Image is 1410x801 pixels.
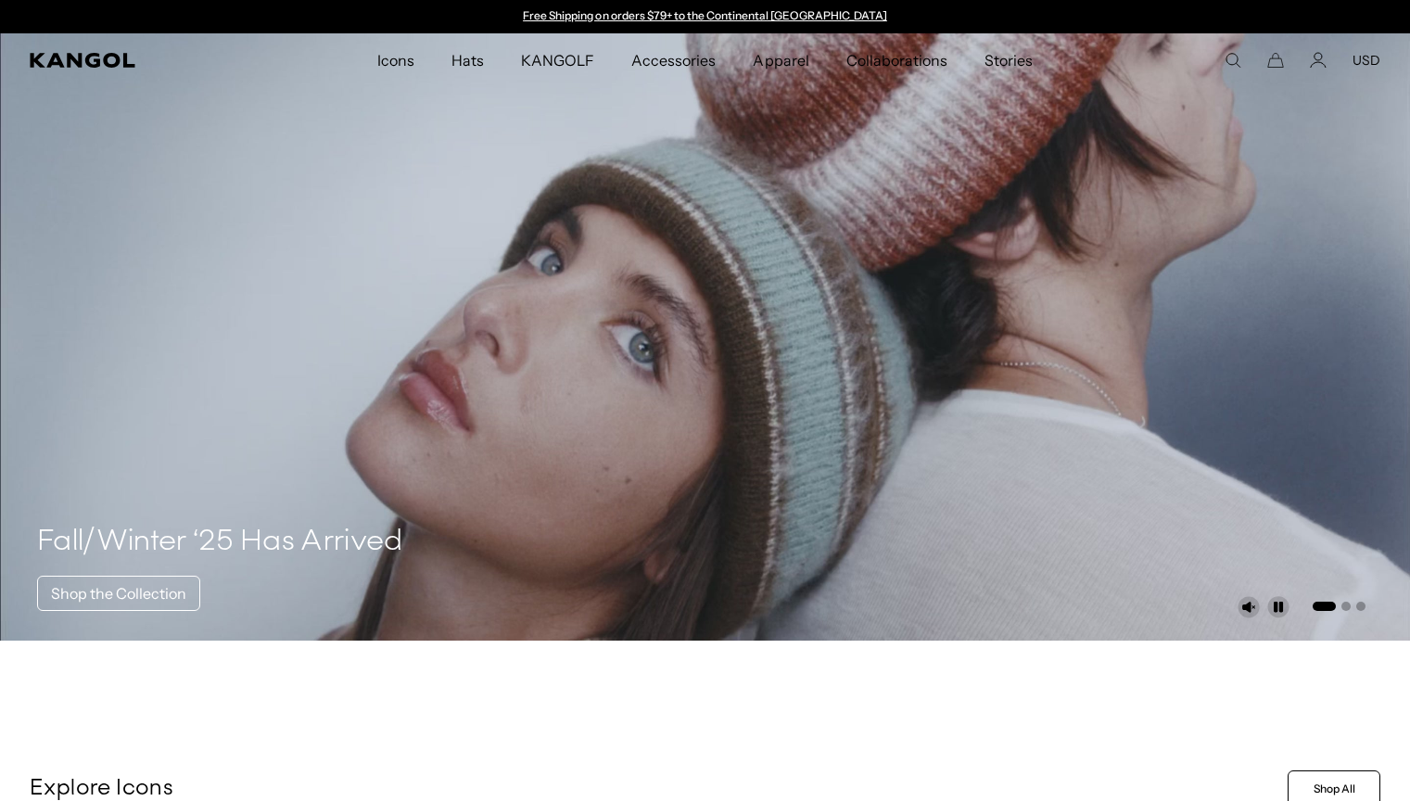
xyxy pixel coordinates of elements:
button: Pause [1267,596,1289,618]
a: Stories [966,33,1051,87]
button: Go to slide 3 [1356,602,1366,611]
span: Hats [451,33,484,87]
slideshow-component: Announcement bar [514,9,896,24]
ul: Select a slide to show [1311,598,1366,613]
a: Collaborations [828,33,966,87]
button: Unmute [1238,596,1260,618]
span: KANGOLF [521,33,594,87]
span: Stories [984,33,1033,87]
summary: Search here [1225,52,1241,69]
button: Go to slide 1 [1313,602,1336,611]
button: Cart [1267,52,1284,69]
span: Apparel [753,33,808,87]
div: Announcement [514,9,896,24]
span: Icons [377,33,414,87]
a: Kangol [30,53,248,68]
span: Accessories [631,33,716,87]
a: KANGOLF [502,33,613,87]
a: Account [1310,52,1327,69]
a: Accessories [613,33,734,87]
button: USD [1353,52,1380,69]
span: Collaborations [846,33,947,87]
a: Hats [433,33,502,87]
a: Free Shipping on orders $79+ to the Continental [GEOGRAPHIC_DATA] [523,8,887,22]
a: Apparel [734,33,827,87]
button: Go to slide 2 [1341,602,1351,611]
a: Shop the Collection [37,576,200,611]
div: 1 of 2 [514,9,896,24]
a: Icons [359,33,433,87]
h4: Fall/Winter ‘25 Has Arrived [37,524,403,561]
